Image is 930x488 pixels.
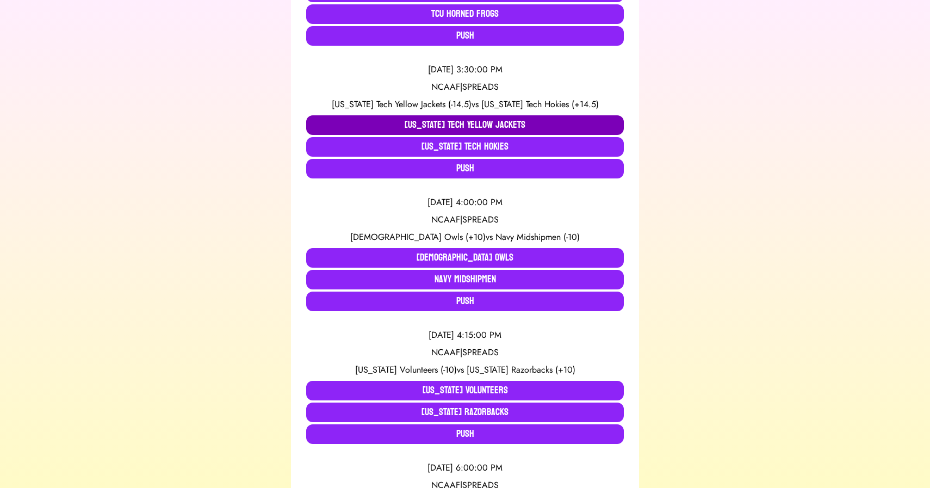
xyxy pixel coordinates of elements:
span: [US_STATE] Razorbacks (+10) [467,363,575,376]
span: [US_STATE] Tech Yellow Jackets (-14.5) [332,98,472,110]
div: vs [306,98,624,111]
div: [DATE] 3:30:00 PM [306,63,624,76]
button: Push [306,26,624,46]
button: [DEMOGRAPHIC_DATA] Owls [306,248,624,268]
div: NCAAF | SPREADS [306,213,624,226]
button: [US_STATE] Razorbacks [306,403,624,422]
button: [US_STATE] Volunteers [306,381,624,400]
button: [US_STATE] Tech Hokies [306,137,624,157]
button: [US_STATE] Tech Yellow Jackets [306,115,624,135]
button: Navy Midshipmen [306,270,624,289]
button: Push [306,424,624,444]
div: [DATE] 6:00:00 PM [306,461,624,474]
div: [DATE] 4:15:00 PM [306,329,624,342]
span: [DEMOGRAPHIC_DATA] Owls (+10) [350,231,486,243]
div: NCAAF | SPREADS [306,346,624,359]
div: NCAAF | SPREADS [306,81,624,94]
span: [US_STATE] Volunteers (-10) [355,363,457,376]
button: Push [306,159,624,178]
button: TCU Horned Frogs [306,4,624,24]
span: Navy Midshipmen (-10) [495,231,580,243]
span: [US_STATE] Tech Hokies (+14.5) [481,98,599,110]
div: [DATE] 4:00:00 PM [306,196,624,209]
div: vs [306,231,624,244]
div: vs [306,363,624,376]
button: Push [306,292,624,311]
